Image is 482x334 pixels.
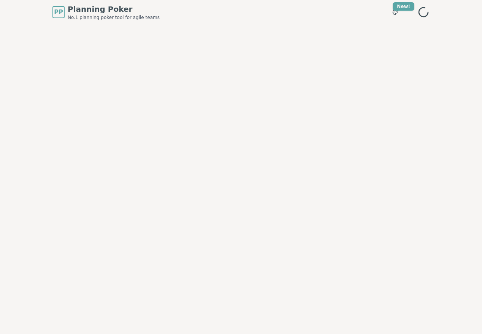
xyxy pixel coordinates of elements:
button: New! [388,5,402,19]
a: PPPlanning PokerNo.1 planning poker tool for agile teams [52,4,160,21]
span: No.1 planning poker tool for agile teams [68,14,160,21]
span: Planning Poker [68,4,160,14]
div: New! [393,2,414,11]
span: PP [54,8,63,17]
